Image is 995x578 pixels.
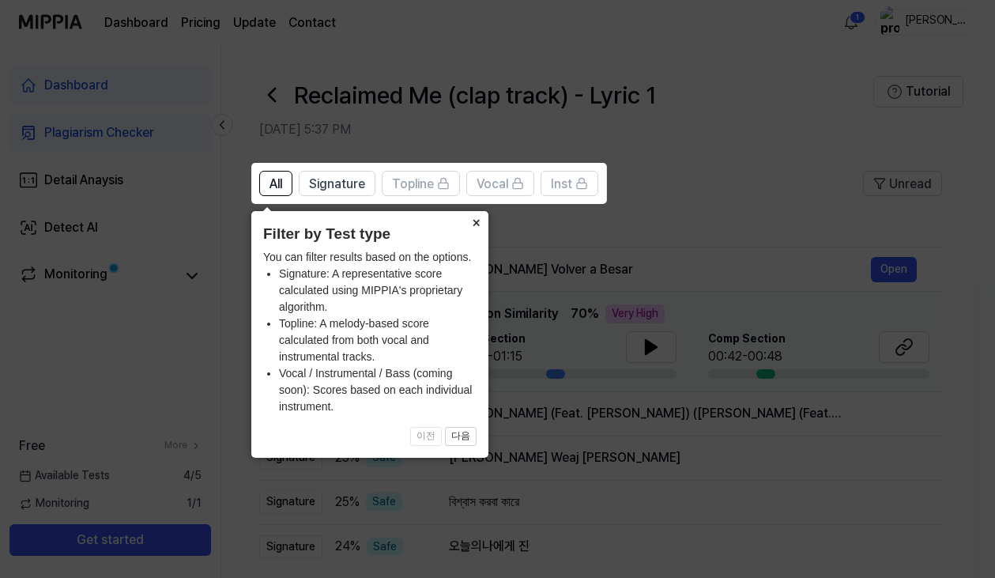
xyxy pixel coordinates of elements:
[466,171,534,196] button: Vocal
[309,175,365,194] span: Signature
[279,315,477,365] li: Topline: A melody-based score calculated from both vocal and instrumental tracks.
[279,266,477,315] li: Signature: A representative score calculated using MIPPIA's proprietary algorithm.
[477,175,508,194] span: Vocal
[279,365,477,415] li: Vocal / Instrumental / Bass (coming soon): Scores based on each individual instrument.
[299,171,375,196] button: Signature
[445,427,477,446] button: 다음
[259,171,292,196] button: All
[263,249,477,415] div: You can filter results based on the options.
[541,171,598,196] button: Inst
[392,175,434,194] span: Topline
[463,211,488,233] button: Close
[269,175,282,194] span: All
[551,175,572,194] span: Inst
[263,223,477,246] header: Filter by Test type
[382,171,460,196] button: Topline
